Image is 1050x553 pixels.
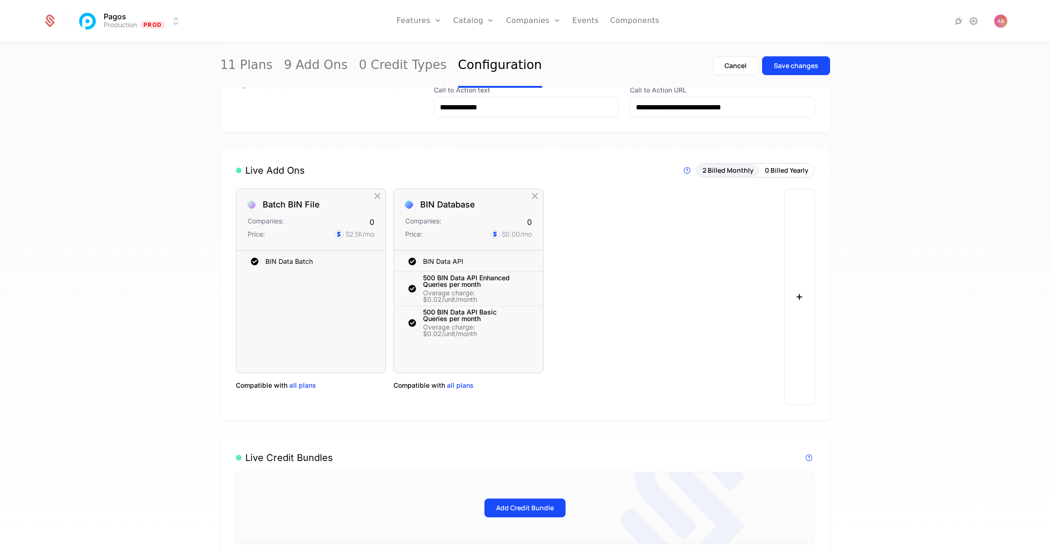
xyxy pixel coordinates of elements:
[759,164,814,177] button: 0 Billed Yearly
[104,13,126,20] span: Pagos
[104,20,137,30] div: Production
[236,164,305,177] div: Live Add Ons
[502,230,532,239] div: $0.00 /mo
[248,216,284,228] div: Companies:
[393,189,544,405] div: BIN DatabaseCompanies:0Price:$0.00/moBIN Data API500 BIN Data API Enhanced Queries per monthOvera...
[236,381,287,390] span: Compatible with
[784,189,815,405] button: +
[289,381,316,390] span: Plan compatibility options
[527,216,532,228] div: 0
[423,309,521,322] div: 500 BIN Data API Basic Queries per month
[524,283,536,295] div: Hide Entitlement
[697,164,759,177] button: 2 Billed Monthly
[394,306,543,340] div: 500 BIN Data API Basic Queries per monthOverage charge: $0.02/unit/month
[236,451,333,464] div: Live Credit Bundles
[524,317,536,329] div: Hide Entitlement
[423,290,521,303] div: Overage charge: $0.02/unit/month
[236,189,386,405] div: Batch BIN FileCompanies:0Price:$2.5K/moBIN Data BatchCompatible withPlan compatibility options
[79,11,181,31] button: Select environment
[423,324,521,337] div: Overage charge: $0.02/unit/month
[994,15,1007,28] button: Open user button
[393,381,445,390] span: Compatible with
[484,499,566,517] button: Add Credit Bundle
[394,252,543,272] div: BIN Data API
[434,85,619,95] label: Call to Action text
[359,44,446,88] a: 0 Credit Types
[370,216,374,228] div: 0
[220,44,273,88] a: 11 Plans
[141,21,165,29] span: Prod
[248,230,265,239] div: Price:
[458,44,542,88] a: Configuration
[953,15,964,27] a: Integrations
[405,216,441,228] div: Companies:
[76,10,99,32] img: Pagos
[994,15,1007,28] img: Andy Barker
[423,257,463,266] div: BIN Data API
[725,61,747,70] div: Cancel
[774,61,818,70] div: Save changes
[423,275,521,288] div: 500 BIN Data API Enhanced Queries per month
[630,85,815,95] label: Call to Action URL
[713,56,758,75] button: Cancel
[394,272,543,306] div: 500 BIN Data API Enhanced Queries per monthOverage charge: $0.02/unit/month
[236,252,385,271] div: BIN Data Batch
[968,15,979,27] a: Settings
[284,44,347,88] a: 9 Add Ons
[524,255,536,268] div: Hide Entitlement
[420,200,475,209] div: BIN Database
[367,255,378,268] div: Hide Entitlement
[263,200,320,209] div: Batch BIN File
[405,230,423,239] div: Price:
[265,257,313,266] div: BIN Data Batch
[762,56,830,75] button: Save changes
[447,381,474,390] span: Plan compatibility options
[346,230,374,239] div: $2.5K /mo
